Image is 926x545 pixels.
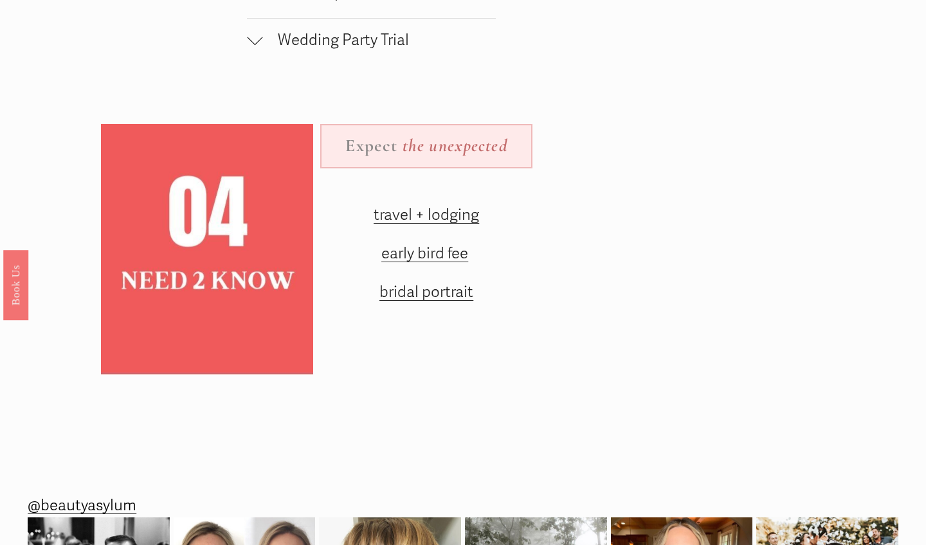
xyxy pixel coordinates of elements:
[3,250,28,320] a: Book Us
[247,19,496,66] button: Wedding Party Trial
[381,244,468,263] a: early bird fee
[374,206,479,224] a: travel + lodging
[28,492,136,519] a: @beautyasylum
[403,135,507,156] em: the unexpected
[345,135,397,156] strong: Expect
[262,31,496,49] span: Wedding Party Trial
[379,283,473,301] a: bridal portrait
